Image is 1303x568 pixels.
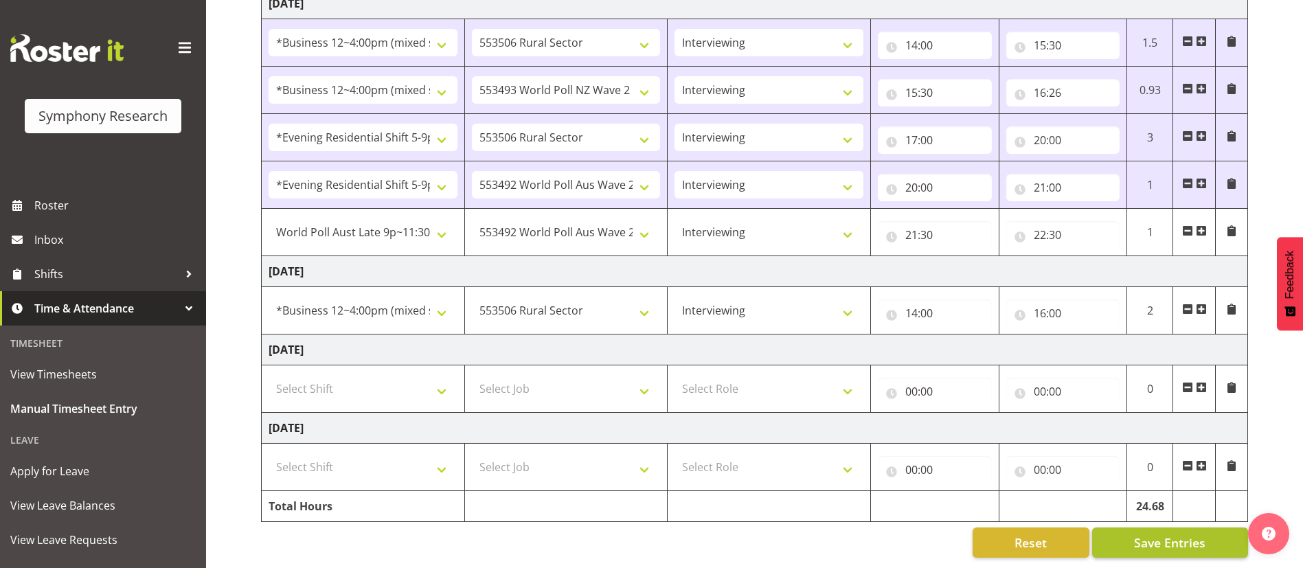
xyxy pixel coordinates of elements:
input: Click to select... [878,32,992,59]
td: Total Hours [262,491,465,522]
span: Time & Attendance [34,298,179,319]
span: View Leave Requests [10,530,196,550]
a: View Timesheets [3,357,203,391]
input: Click to select... [878,456,992,484]
input: Click to select... [878,299,992,327]
span: Shifts [34,264,179,284]
td: 0 [1127,444,1173,491]
div: Timesheet [3,329,203,357]
span: Feedback [1284,251,1296,299]
td: 2 [1127,287,1173,334]
input: Click to select... [1006,378,1120,405]
button: Feedback - Show survey [1277,237,1303,330]
span: Reset [1015,534,1047,552]
input: Click to select... [878,79,992,106]
span: Apply for Leave [10,461,196,481]
img: Rosterit website logo [10,34,124,62]
input: Click to select... [1006,456,1120,484]
td: [DATE] [262,413,1248,444]
td: 24.68 [1127,491,1173,522]
span: Save Entries [1134,534,1205,552]
input: Click to select... [878,378,992,405]
input: Click to select... [1006,174,1120,201]
button: Reset [973,527,1089,558]
td: 1.5 [1127,19,1173,67]
input: Click to select... [878,126,992,154]
td: 3 [1127,114,1173,161]
td: 0.93 [1127,67,1173,114]
input: Click to select... [1006,126,1120,154]
a: Manual Timesheet Entry [3,391,203,426]
td: 1 [1127,161,1173,209]
span: View Leave Balances [10,495,196,516]
input: Click to select... [1006,79,1120,106]
td: 0 [1127,365,1173,413]
span: Roster [34,195,199,216]
input: Click to select... [878,221,992,249]
input: Click to select... [1006,32,1120,59]
span: Inbox [34,229,199,250]
span: Manual Timesheet Entry [10,398,196,419]
input: Click to select... [878,174,992,201]
input: Click to select... [1006,221,1120,249]
td: 1 [1127,209,1173,256]
a: View Leave Balances [3,488,203,523]
button: Save Entries [1092,527,1248,558]
a: View Leave Requests [3,523,203,557]
div: Leave [3,426,203,454]
div: Symphony Research [38,106,168,126]
input: Click to select... [1006,299,1120,327]
td: [DATE] [262,256,1248,287]
img: help-xxl-2.png [1262,527,1276,541]
span: View Timesheets [10,364,196,385]
a: Apply for Leave [3,454,203,488]
td: [DATE] [262,334,1248,365]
